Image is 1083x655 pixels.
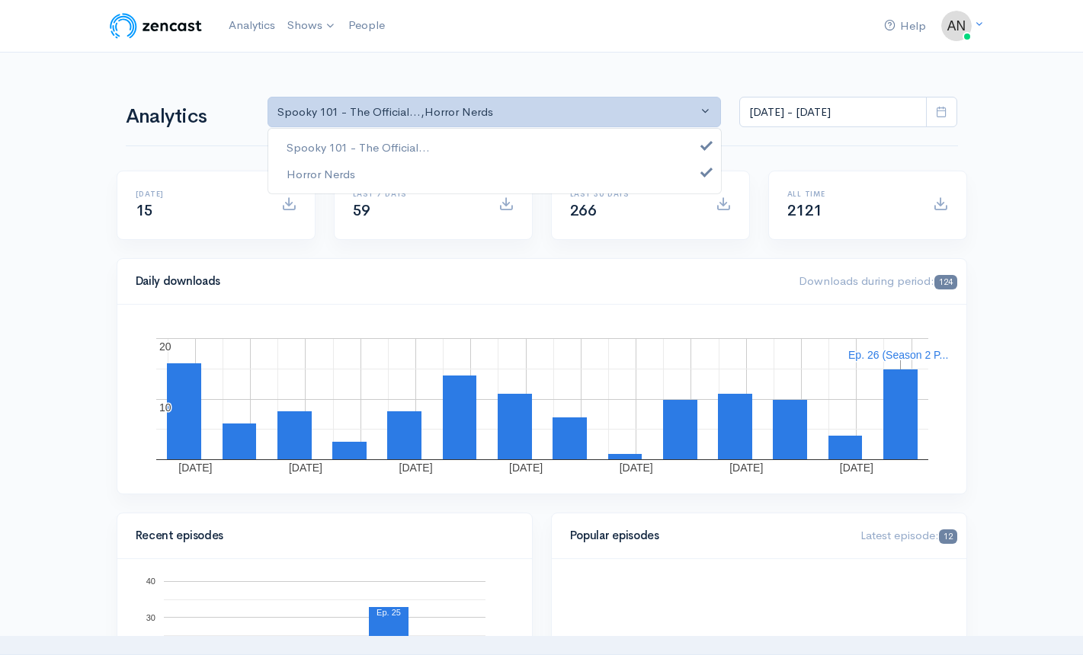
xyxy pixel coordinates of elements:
button: Spooky 101 - The Official..., Horror Nerds [268,97,722,128]
svg: A chart. [136,323,948,475]
h4: Daily downloads [136,275,781,288]
div: Spooky 101 - The Official... , Horror Nerds [277,104,698,121]
text: Ep. 26 (Season 2 P...) [848,349,952,361]
text: 40 [146,577,155,586]
img: ... [941,11,972,41]
h6: Last 30 days [570,190,697,198]
img: ZenCast Logo [107,11,204,41]
span: 12 [939,529,956,544]
text: Ep. 25 [376,608,401,617]
input: analytics date range selector [739,97,927,128]
span: Latest episode: [860,528,956,542]
span: 2121 [787,201,822,220]
h6: All time [787,190,915,198]
text: 20 [159,340,171,353]
text: [DATE] [729,462,763,474]
span: 124 [934,275,956,289]
h1: Analytics [126,106,249,128]
span: Spooky 101 - The Official... [287,139,430,157]
span: Downloads during period: [799,273,956,288]
iframe: gist-messenger-bubble-iframe [1031,603,1068,640]
text: [DATE] [839,462,873,474]
text: 10 [159,401,171,414]
span: Horror Nerds [287,165,355,183]
text: [DATE] [399,462,432,474]
a: People [342,9,391,42]
span: 15 [136,201,153,220]
a: Help [878,10,932,43]
span: 59 [353,201,370,220]
text: 30 [146,612,155,621]
span: 266 [570,201,597,220]
text: [DATE] [619,462,652,474]
h6: [DATE] [136,190,263,198]
h4: Popular episodes [570,529,843,542]
text: [DATE] [178,462,212,474]
text: [DATE] [288,462,322,474]
h6: Last 7 days [353,190,480,198]
a: Shows [281,9,342,43]
a: Analytics [223,9,281,42]
h4: Recent episodes [136,529,505,542]
text: [DATE] [509,462,543,474]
